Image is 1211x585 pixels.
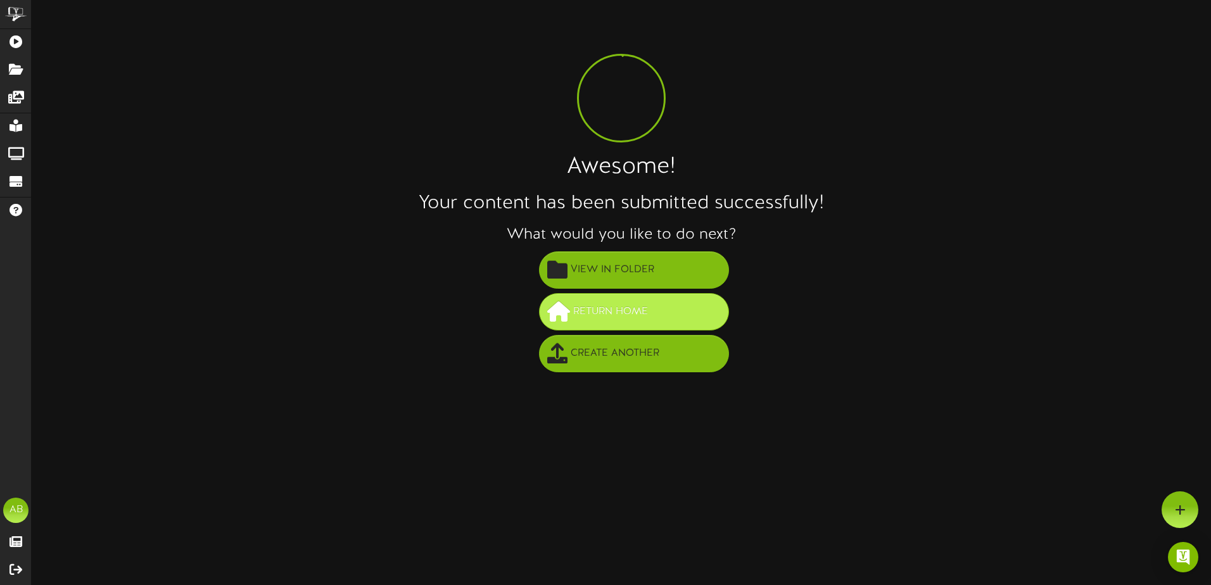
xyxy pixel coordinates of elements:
[1168,542,1198,572] div: Open Intercom Messenger
[32,155,1211,180] h1: Awesome!
[567,260,657,280] span: View in Folder
[539,251,729,289] button: View in Folder
[567,343,663,364] span: Create Another
[32,193,1211,214] h2: Your content has been submitted successfully!
[570,301,651,322] span: Return Home
[539,293,729,330] button: Return Home
[32,227,1211,243] h3: What would you like to do next?
[539,335,729,372] button: Create Another
[3,498,29,523] div: AB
